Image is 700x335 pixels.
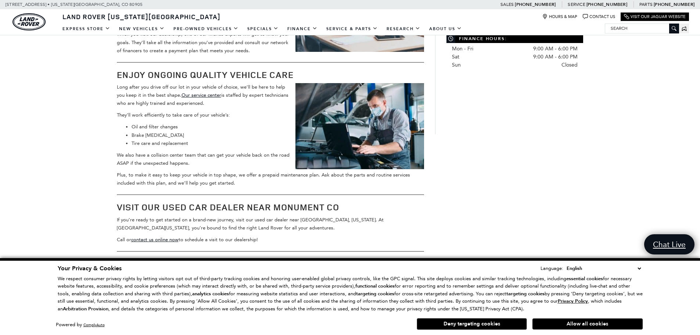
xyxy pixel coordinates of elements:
li: Brake [MEDICAL_DATA] [132,131,424,139]
strong: Enjoy Ongoing Quality Vehicle Care [117,69,294,81]
button: Deny targeting cookies [417,318,527,330]
a: Land Rover [US_STATE][GEOGRAPHIC_DATA] [58,12,225,21]
a: [PHONE_NUMBER] [515,1,556,7]
p: If you’re ready to get started on a brand-new journey, visit our used car dealer near [GEOGRAPHIC... [117,216,424,232]
a: contact us online now [131,237,179,242]
span: Sales [500,2,514,7]
li: Tire care and replacement [132,139,424,147]
img: Used Car Service [295,83,424,169]
strong: functional cookies [355,283,395,289]
p: We respect consumer privacy rights by letting visitors opt out of third-party tracking cookies an... [58,275,643,313]
u: Privacy Policy [558,298,588,304]
a: Specials [243,22,283,35]
a: Service & Parts [322,22,382,35]
div: Language: [541,266,563,271]
span: Your Privacy & Cookies [58,264,122,272]
a: Pre-Owned Vehicles [169,22,243,35]
li: Oil and filter changes [132,123,424,131]
a: [PHONE_NUMBER] [586,1,627,7]
strong: targeting cookies [506,291,545,297]
a: Finance [283,22,322,35]
a: [PHONE_NUMBER] [654,1,694,7]
p: Call or to schedule a visit to our dealership! [117,236,424,244]
a: ComplyAuto [83,322,105,327]
p: We also have a collision center team that can get your vehicle back on the road ASAP if the unexp... [117,151,424,167]
a: About Us [425,22,466,35]
a: New Vehicles [115,22,169,35]
span: 9:00 AM - 6:00 PM [533,53,578,61]
a: land-rover [12,13,46,31]
a: Research [382,22,425,35]
strong: essential cookies [566,275,603,282]
span: 9:00 AM - 6:00 PM [533,45,578,53]
button: Allow all cookies [532,318,643,329]
p: They’ll work efficiently to take care of your vehicle’s: [117,111,424,119]
a: Visit Our Jaguar Website [624,14,686,19]
a: EXPRESS STORE [58,22,115,35]
span: Service [568,2,585,7]
span: Parts [639,2,653,7]
strong: analytics cookies [192,291,229,297]
a: Contact Us [583,14,615,19]
span: Closed [561,61,578,69]
input: Search [605,24,679,33]
p: Plus, to make it easy to keep your vehicle in top shape, we offer a prepaid maintenance plan. Ask... [117,171,424,187]
iframe: Dealer location map [446,76,583,132]
span: Sun [452,62,461,68]
span: Mon - Fri [452,46,473,52]
a: [STREET_ADDRESS] • [US_STATE][GEOGRAPHIC_DATA], CO 80905 [6,2,143,7]
img: Land Rover [12,13,46,31]
a: Our service center [182,92,221,98]
span: Land Rover [US_STATE][GEOGRAPHIC_DATA] [62,12,220,21]
a: Privacy Policy [558,298,588,304]
a: Chat Live [644,234,694,254]
span: Chat Live [649,239,689,249]
div: Powered by [56,322,105,327]
nav: Main Navigation [58,22,466,35]
strong: targeting cookies [356,291,394,297]
span: Sat [452,54,459,60]
select: Language Select [565,264,643,272]
p: When you visit our dealership, one of our finance experts will get to know your goals. They’ll ta... [117,30,424,54]
a: Hours & Map [542,14,577,19]
p: Long after you drive off our lot in your vehicle of choice, we’ll be here to help you keep it in ... [117,83,424,107]
strong: Visit Our Used Car Dealer near Monument CO [117,201,339,213]
span: Finance Hours: [446,34,583,43]
strong: Arbitration Provision [63,306,108,312]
